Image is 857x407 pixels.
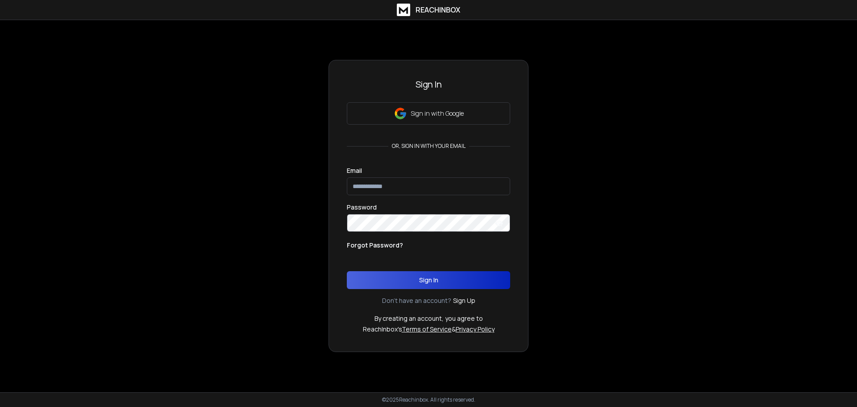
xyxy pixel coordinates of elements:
[402,325,452,333] a: Terms of Service
[388,143,469,150] p: or, sign in with your email
[347,271,510,289] button: Sign In
[416,4,460,15] h1: ReachInbox
[347,241,403,250] p: Forgot Password?
[382,296,451,305] p: Don't have an account?
[382,396,475,403] p: © 2025 Reachinbox. All rights reserved.
[456,325,495,333] a: Privacy Policy
[347,78,510,91] h3: Sign In
[453,296,475,305] a: Sign Up
[397,4,460,16] a: ReachInbox
[374,314,483,323] p: By creating an account, you agree to
[363,325,495,334] p: ReachInbox's &
[397,4,410,16] img: logo
[347,168,362,174] label: Email
[411,109,464,118] p: Sign in with Google
[347,204,377,210] label: Password
[347,102,510,125] button: Sign in with Google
